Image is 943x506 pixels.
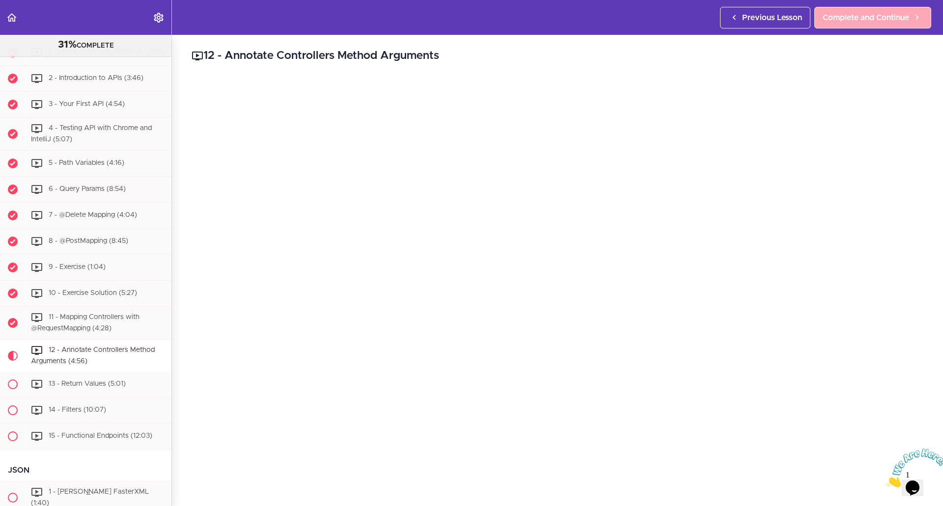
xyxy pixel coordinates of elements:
span: 9 - Exercise (1:04) [49,264,106,270]
span: 3 - Your First API (4:54) [49,101,125,108]
span: Complete and Continue [823,12,909,24]
span: 2 - Introduction to APIs (3:46) [49,75,143,82]
span: 14 - Filters (10:07) [49,407,106,414]
div: COMPLETE [12,39,159,52]
a: Previous Lesson [720,7,810,28]
img: Chat attention grabber [4,4,65,43]
span: 6 - Query Params (8:54) [49,186,126,192]
span: Previous Lesson [742,12,802,24]
svg: Settings Menu [153,12,165,24]
span: 4 - Testing API with Chrome and IntelliJ (5:07) [31,125,152,143]
span: 12 - Annotate Controllers Method Arguments (4:56) [31,346,155,365]
span: 11 - Mapping Controllers with @RequestMapping (4:28) [31,314,139,332]
span: 5 - Path Variables (4:16) [49,160,124,166]
span: 10 - Exercise Solution (5:27) [49,290,137,296]
svg: Back to course curriculum [6,12,18,24]
span: 31% [58,40,77,50]
iframe: Video Player [192,79,923,490]
span: 7 - @Delete Mapping (4:04) [49,212,137,218]
iframe: chat widget [882,445,943,491]
span: 13 - Return Values (5:01) [49,381,126,388]
span: 15 - Functional Endpoints (12:03) [49,433,152,440]
a: Complete and Continue [814,7,931,28]
h2: 12 - Annotate Controllers Method Arguments [192,48,923,64]
span: 8 - @PostMapping (8:45) [49,238,128,244]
